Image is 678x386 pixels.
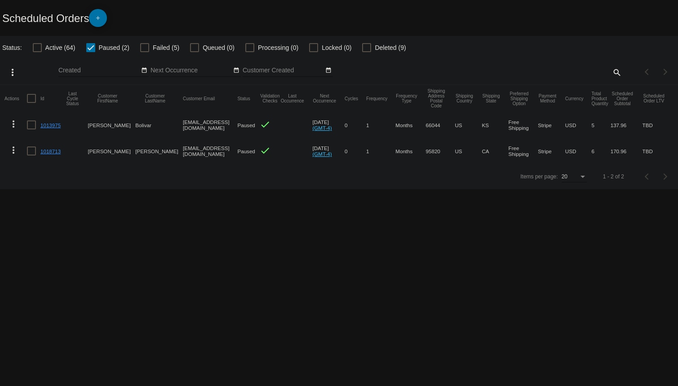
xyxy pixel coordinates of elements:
mat-cell: US [455,112,482,138]
button: Change sorting for CustomerFirstName [88,93,128,103]
mat-cell: [DATE] [312,112,345,138]
button: Change sorting for Cycles [345,96,358,101]
mat-icon: check [260,145,270,156]
mat-icon: date_range [141,67,147,74]
mat-cell: USD [565,138,592,164]
button: Previous page [638,63,656,81]
mat-cell: 1 [366,112,395,138]
mat-cell: 95820 [426,138,455,164]
span: Deleted (9) [375,42,406,53]
mat-cell: [EMAIL_ADDRESS][DOMAIN_NAME] [183,112,237,138]
span: Failed (5) [153,42,179,53]
mat-cell: Free Shipping [509,138,538,164]
span: 20 [562,173,567,180]
button: Change sorting for Id [40,96,44,101]
mat-icon: search [611,65,622,79]
button: Change sorting for LastOccurrenceUtc [280,93,304,103]
button: Change sorting for PaymentMethod.Type [538,93,557,103]
button: Change sorting for CustomerLastName [135,93,175,103]
span: Paused [237,122,255,128]
mat-select: Items per page: [562,174,587,180]
mat-cell: 0 [345,112,366,138]
button: Change sorting for ShippingCountry [455,93,474,103]
h2: Scheduled Orders [2,9,107,27]
mat-icon: add [93,15,103,26]
mat-cell: Free Shipping [509,112,538,138]
a: 1013975 [40,122,61,128]
mat-cell: Bolivar [135,112,183,138]
mat-header-cell: Validation Checks [260,85,280,112]
mat-icon: date_range [325,67,332,74]
mat-cell: US [455,138,482,164]
mat-cell: Months [395,138,425,164]
button: Change sorting for CustomerEmail [183,96,215,101]
div: 1 - 2 of 2 [603,173,624,180]
span: Locked (0) [322,42,351,53]
mat-cell: 170.96 [611,138,643,164]
input: Next Occurrence [151,67,231,74]
button: Change sorting for Frequency [366,96,387,101]
mat-cell: [DATE] [312,138,345,164]
span: Active (64) [45,42,75,53]
button: Next page [656,63,674,81]
mat-cell: 66044 [426,112,455,138]
input: Created [58,67,139,74]
mat-icon: more_vert [8,145,19,155]
button: Change sorting for Subtotal [611,91,634,106]
mat-cell: TBD [643,112,674,138]
mat-icon: date_range [233,67,239,74]
button: Change sorting for ShippingState [482,93,500,103]
button: Change sorting for FrequencyType [395,93,417,103]
mat-cell: Months [395,112,425,138]
mat-cell: [PERSON_NAME] [135,138,183,164]
mat-cell: 137.96 [611,112,643,138]
mat-cell: TBD [643,138,674,164]
button: Previous page [638,168,656,186]
button: Change sorting for LifetimeValue [643,93,665,103]
mat-icon: more_vert [8,119,19,129]
mat-cell: Stripe [538,112,565,138]
button: Change sorting for ShippingPostcode [426,89,447,108]
button: Next page [656,168,674,186]
span: Status: [2,44,22,51]
mat-header-cell: Total Product Quantity [591,85,610,112]
mat-icon: check [260,119,270,130]
button: Change sorting for CurrencyIso [565,96,584,101]
span: Paused (2) [99,42,129,53]
mat-cell: 6 [591,138,610,164]
mat-cell: Stripe [538,138,565,164]
button: Change sorting for NextOccurrenceUtc [312,93,337,103]
span: Processing (0) [258,42,298,53]
input: Customer Created [243,67,323,74]
a: 1018713 [40,148,61,154]
button: Change sorting for Status [237,96,250,101]
mat-cell: [PERSON_NAME] [88,112,136,138]
mat-cell: 1 [366,138,395,164]
a: (GMT-4) [312,151,332,157]
mat-cell: 0 [345,138,366,164]
mat-cell: [EMAIL_ADDRESS][DOMAIN_NAME] [183,138,237,164]
mat-cell: KS [482,112,508,138]
span: Paused [237,148,255,154]
div: Items per page: [520,173,558,180]
mat-cell: USD [565,112,592,138]
span: Queued (0) [203,42,235,53]
button: Change sorting for LastProcessingCycleId [65,91,80,106]
mat-cell: 5 [591,112,610,138]
a: (GMT-4) [312,125,332,131]
mat-cell: [PERSON_NAME] [88,138,136,164]
mat-icon: more_vert [7,67,18,78]
mat-header-cell: Actions [4,85,27,112]
button: Change sorting for PreferredShippingOption [509,91,530,106]
mat-cell: CA [482,138,508,164]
